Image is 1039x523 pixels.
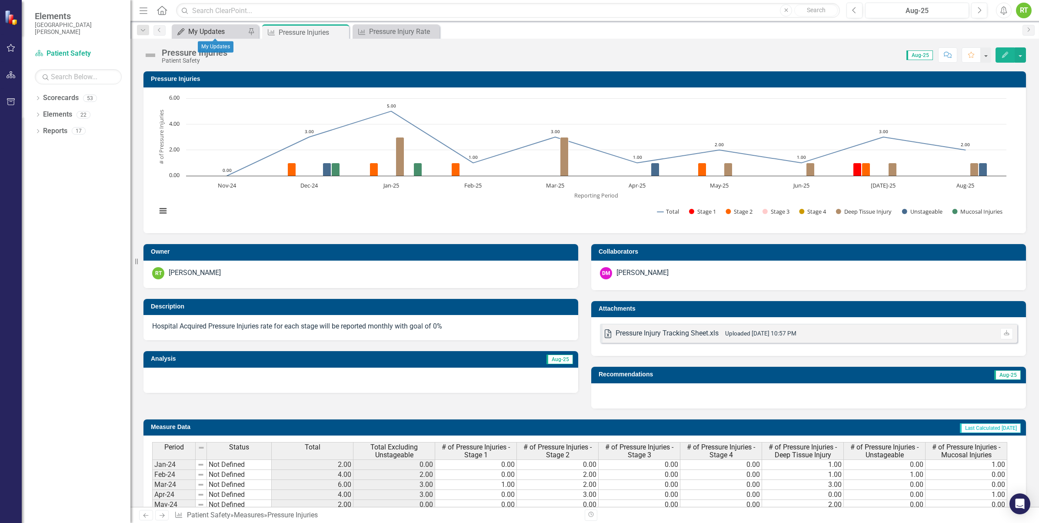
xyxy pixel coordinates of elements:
td: 2.00 [762,500,844,510]
h3: Measure Data [151,424,491,430]
td: 0.00 [435,459,517,470]
span: # of Pressure Injuries - Unstageable [846,443,923,459]
img: 8DAGhfEEPCf229AAAAAElFTkSuQmCC [197,481,204,488]
span: Aug-25 [994,370,1021,380]
text: 2.00 [715,141,724,148]
td: Not Defined [207,500,272,510]
td: 0.00 [844,500,926,510]
path: Dec-24, 1. Mucosal Injuries. [332,163,340,176]
path: Jun-25, 1. Deep Tissue Injury. [806,163,815,176]
path: Jul-25, 1. Stage 1. [853,163,862,176]
td: 0.00 [435,500,517,510]
span: Period [164,443,184,451]
span: Elements [35,11,122,21]
td: 0.00 [844,490,926,500]
h3: Owner [151,248,574,255]
small: Uploaded [DATE] 10:57 PM [725,330,796,337]
h3: Recommendations [599,371,880,378]
div: Aug-25 [868,6,966,16]
path: Apr-25, 1. Unstageable. [651,163,659,176]
path: Jan-25, 3. Deep Tissue Injury. [396,137,404,176]
text: Apr-25 [629,181,646,189]
path: Jan-25, 1. Stage 2. [370,163,378,176]
div: Pressure Injuries [162,48,227,57]
td: 0.00 [680,500,762,510]
text: Feb-25 [464,181,482,189]
h3: Description [151,303,574,310]
td: 0.00 [680,459,762,470]
span: Total [305,443,320,451]
h3: Attachments [599,305,1022,312]
path: Jul-25, 1. Deep Tissue Injury. [889,163,897,176]
button: Show Stage 3 [763,208,790,215]
td: 0.00 [599,500,680,510]
text: Nov-24 [218,181,236,189]
td: 1.00 [844,470,926,480]
text: 5.00 [387,103,396,109]
span: # of Pressure Injuries - Stage 4 [682,443,760,459]
a: Scorecards [43,93,79,103]
td: 3.00 [517,490,599,500]
span: # of Pressure Injuries - Stage 3 [600,443,678,459]
td: 0.00 [844,480,926,490]
text: 0.00 [223,167,232,173]
td: 4.00 [272,470,353,480]
text: 2.00 [169,145,180,153]
text: 6.00 [169,94,180,101]
button: Search [794,4,838,17]
button: Show Unstageable [902,208,943,215]
input: Search ClearPoint... [176,3,840,18]
td: Feb-24 [152,470,196,480]
td: 2.00 [353,470,435,480]
td: Not Defined [207,459,272,470]
a: Measures [234,511,264,519]
td: 1.00 [926,490,1007,500]
td: May-24 [152,500,196,510]
span: # of Pressure Injuries - Deep Tissue Injury [764,443,842,459]
td: 0.00 [435,490,517,500]
span: # of Pressure Injuries - Stage 2 [519,443,596,459]
td: 0.00 [599,470,680,480]
span: Aug-25 [906,50,933,60]
h3: Pressure Injuries [151,76,1022,82]
td: 3.00 [353,490,435,500]
td: 0.00 [517,459,599,470]
p: Hospital Acquired Pressure Injuries rate for each stage will be reported monthly with goal of 0% [152,322,569,332]
td: 3.00 [353,480,435,490]
td: Not Defined [207,490,272,500]
td: 0.00 [517,500,599,510]
td: 4.00 [272,490,353,500]
div: Chart. Highcharts interactive chart. [152,94,1017,225]
div: Pressure Injury Tracking Sheet.xls [616,329,719,339]
button: Show Stage 4 [799,208,826,215]
path: Dec-24, 1. Unstageable. [323,163,331,176]
td: 0.00 [926,470,1007,480]
td: 6.00 [272,480,353,490]
div: Patient Safety [162,57,227,64]
a: Reports [43,126,67,136]
text: # of Pressure Injuries [157,110,165,164]
img: 8DAGhfEEPCf229AAAAAElFTkSuQmCC [197,491,204,498]
text: 1.00 [633,154,642,160]
text: Mucosal Injuries [960,208,1002,215]
a: My Updates [174,26,246,37]
td: 1.00 [926,459,1007,470]
path: Feb-25, 1. Stage 2. [452,163,460,176]
path: Aug-25, 1. Unstageable. [979,163,987,176]
button: Show Stage 1 [689,208,716,215]
img: 8DAGhfEEPCf229AAAAAElFTkSuQmCC [197,501,204,508]
text: 3.00 [305,128,314,134]
div: [PERSON_NAME] [616,268,669,278]
div: Pressure Injuries [267,511,318,519]
path: Aug-25, 1. Deep Tissue Injury. [970,163,979,176]
text: 2.00 [961,141,970,148]
div: 22 [77,111,90,118]
td: 1.00 [762,459,844,470]
td: 2.00 [272,459,353,470]
td: 0.00 [353,500,435,510]
td: Not Defined [207,470,272,480]
text: Aug-25 [956,181,974,189]
span: Last Calculated [DATE] [960,423,1021,433]
path: May-25, 1. Stage 2. [698,163,706,176]
td: 0.00 [435,470,517,480]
